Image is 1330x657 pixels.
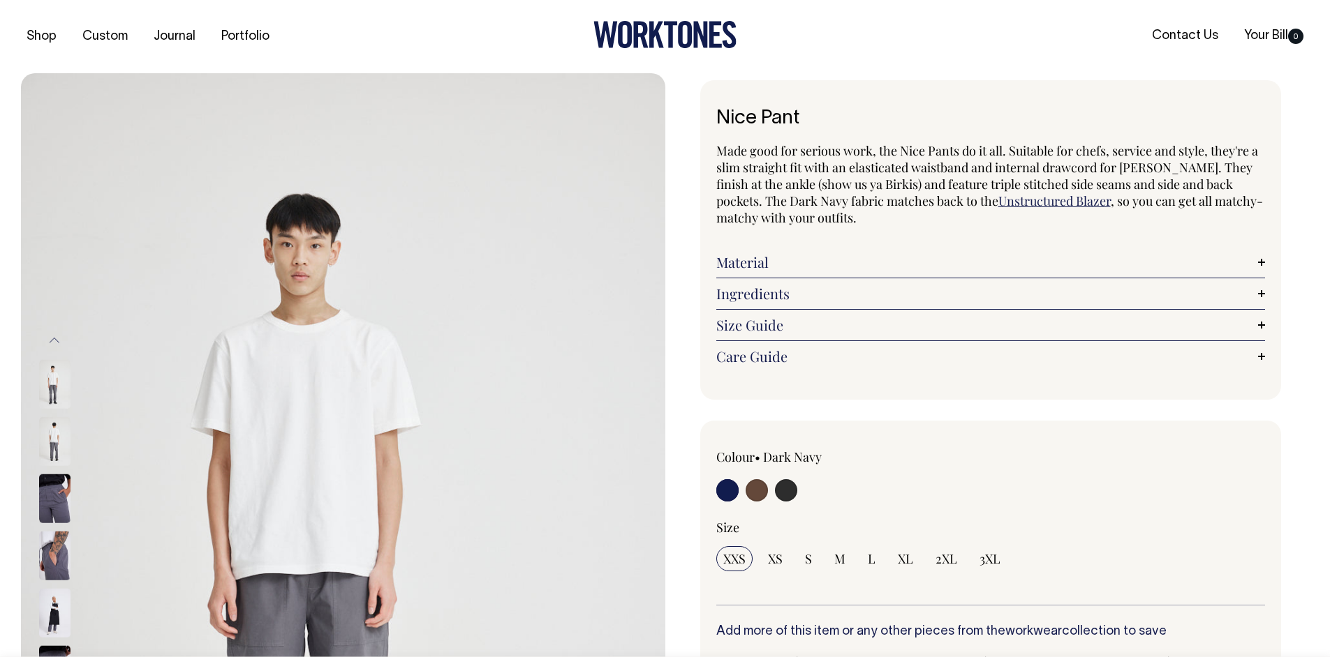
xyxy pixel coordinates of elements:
span: Made good for serious work, the Nice Pants do it all. Suitable for chefs, service and style, they... [716,142,1258,209]
div: Colour [716,448,936,465]
a: Your Bill0 [1239,24,1309,47]
a: Custom [77,25,133,48]
img: charcoal [39,589,71,637]
a: Journal [148,25,201,48]
img: charcoal [39,417,71,466]
input: XS [761,546,790,571]
a: Shop [21,25,62,48]
span: S [805,550,812,567]
h1: Nice Pant [716,108,1266,130]
a: workwear [1005,626,1062,637]
span: XXS [723,550,746,567]
input: XL [891,546,920,571]
h6: Add more of this item or any other pieces from the collection to save [716,625,1266,639]
input: 3XL [973,546,1007,571]
span: 3XL [980,550,1000,567]
a: Portfolio [216,25,275,48]
span: , so you can get all matchy-matchy with your outfits. [716,192,1263,226]
input: S [798,546,819,571]
a: Unstructured Blazer [998,192,1111,209]
input: M [827,546,852,571]
span: XS [768,550,783,567]
a: Care Guide [716,348,1266,365]
span: • [755,448,760,465]
a: Contact Us [1146,24,1224,47]
a: Material [716,254,1266,271]
label: Dark Navy [763,448,822,465]
span: 2XL [936,550,957,567]
button: Previous [44,324,65,356]
span: 0 [1288,29,1303,44]
input: L [861,546,882,571]
img: charcoal [39,474,71,523]
img: charcoal [39,360,71,409]
div: Size [716,519,1266,536]
span: XL [898,550,913,567]
img: charcoal [39,531,71,580]
a: Ingredients [716,285,1266,302]
span: M [834,550,845,567]
span: L [868,550,875,567]
a: Size Guide [716,317,1266,333]
input: XXS [716,546,753,571]
input: 2XL [929,546,964,571]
